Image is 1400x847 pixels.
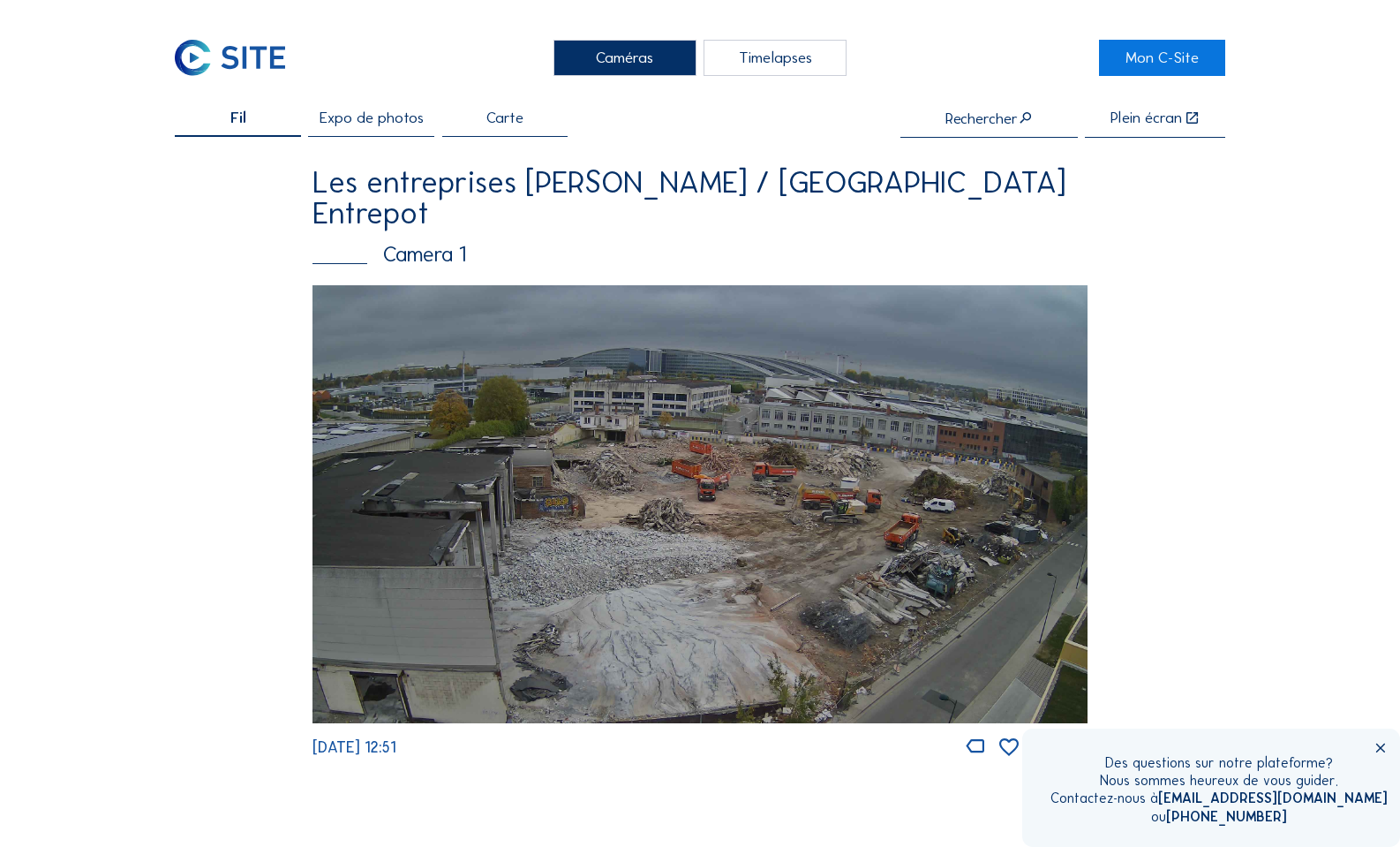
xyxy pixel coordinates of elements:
div: Contactez-nous à [1050,790,1388,807]
span: [DATE] 12:51 [312,737,396,757]
img: Image [312,285,1087,723]
div: Timelapses [704,40,847,77]
div: Les entreprises [PERSON_NAME] / [GEOGRAPHIC_DATA] Entrepot [312,167,1087,229]
div: Des questions sur notre plateforme? [1050,754,1388,772]
div: Caméras [553,40,696,77]
a: [EMAIL_ADDRESS][DOMAIN_NAME] [1158,790,1388,806]
span: Carte [486,110,523,125]
span: Fil [230,110,246,125]
div: Nous sommes heureux de vous guider. [1050,772,1388,790]
img: C-SITE Logo [175,40,285,77]
div: Plein écran [1110,110,1182,126]
a: C-SITE Logo [175,40,301,77]
a: Mon C-Site [1099,40,1225,77]
div: Camera 1 [312,244,1087,265]
div: ou [1050,808,1388,826]
span: Expo de photos [320,110,424,125]
a: [PHONE_NUMBER] [1166,808,1287,825]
